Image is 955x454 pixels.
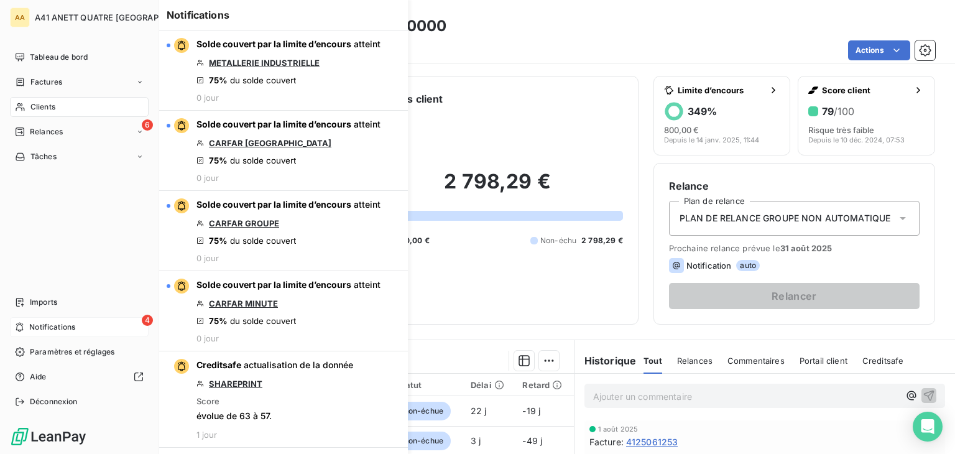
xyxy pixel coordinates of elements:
span: Aide [30,371,47,382]
span: 75% [209,75,228,85]
span: Non-échu [540,235,576,246]
span: -49 j [522,435,542,446]
h6: Historique [574,353,637,368]
span: Relances [677,356,713,366]
span: 0 jour [196,93,219,103]
span: Facture : [589,435,624,448]
span: -19 j [522,405,540,416]
span: Prochaine relance prévue le [669,243,920,253]
span: Tout [644,356,662,366]
span: évolue de 63 à 57. [196,410,272,422]
div: Délai [471,380,507,390]
div: Open Intercom Messenger [913,412,943,442]
button: Solde couvert par la limite d’encours atteintCARFAR GROUPE75% du solde couvert0 jour [159,191,408,271]
span: du solde couvert [230,155,296,165]
span: 3 j [471,435,481,446]
span: /100 [834,105,854,118]
span: Score [196,396,219,406]
a: Aide [10,367,149,387]
span: auto [736,260,760,271]
span: 1 août 2025 [598,425,639,433]
span: 0 jour [196,333,219,343]
span: 4 [142,315,153,326]
button: Score client79/100Risque très faibleDepuis le 10 déc. 2024, 07:53 [798,76,935,155]
span: 1 jour [196,430,217,440]
span: Imports [30,297,57,308]
span: non-échue [397,402,451,420]
a: CARFAR GROUPE [209,218,279,228]
a: Tableau de bord [10,47,149,67]
span: atteint [354,199,381,210]
button: Actions [848,40,910,60]
a: CARFAR MINUTE [209,299,278,308]
span: Relances [30,126,63,137]
button: Relancer [669,283,920,309]
span: 2 798,29 € [581,235,623,246]
span: du solde couvert [230,236,296,246]
span: Score client [822,85,908,95]
span: 75% [209,316,228,326]
span: Paramètres et réglages [30,346,114,358]
img: Logo LeanPay [10,427,87,447]
span: PLAN DE RELANCE GROUPE NON AUTOMATIQUE [680,212,891,225]
span: Solde couvert par la limite d’encours [196,199,351,210]
span: Tableau de bord [30,52,88,63]
span: Notifications [29,322,75,333]
span: Risque très faible [808,125,874,135]
button: Solde couvert par la limite d’encours atteintCARFAR [GEOGRAPHIC_DATA]75% du solde couvert0 jour [159,111,408,191]
span: non-échue [397,432,451,450]
span: Solde couvert par la limite d’encours [196,279,351,290]
span: Commentaires [727,356,785,366]
span: 0 jour [196,173,219,183]
span: Creditsafe [862,356,904,366]
span: A41 ANETT QUATRE [GEOGRAPHIC_DATA] [35,12,201,22]
span: atteint [354,119,381,129]
button: Solde couvert par la limite d’encours atteintMETALLERIE INDUSTRIELLE75% du solde couvert0 jour [159,30,408,111]
span: du solde couvert [230,316,296,326]
span: Creditsafe [196,359,241,370]
a: Factures [10,72,149,92]
a: Imports [10,292,149,312]
span: 75% [209,236,228,246]
button: Creditsafe actualisation de la donnéeSHAREPRINTScoreévolue de 63 à 57.1 jour [159,351,408,448]
button: Limite d’encours349%800,00 €Depuis le 14 janv. 2025, 11:44 [653,76,791,155]
a: Paramètres et réglages [10,342,149,362]
button: Solde couvert par la limite d’encours atteintCARFAR MINUTE75% du solde couvert0 jour [159,271,408,351]
div: Retard [522,380,566,390]
h6: Relance [669,178,920,193]
span: 800,00 € [664,125,699,135]
span: du solde couvert [230,75,296,85]
span: atteint [354,279,381,290]
span: 0 jour [196,253,219,263]
span: 31 août 2025 [780,243,833,253]
span: Depuis le 10 déc. 2024, 07:53 [808,136,905,144]
h2: 2 798,29 € [372,169,622,206]
h6: Notifications [167,7,400,22]
span: Déconnexion [30,396,78,407]
div: AA [10,7,30,27]
a: METALLERIE INDUSTRIELLE [209,58,320,68]
span: atteint [354,39,381,49]
span: actualisation de la donnée [244,359,353,370]
span: Tâches [30,151,57,162]
span: Portail client [800,356,847,366]
span: 75% [209,155,228,165]
a: 6Relances [10,122,149,142]
a: SHAREPRINT [209,379,262,389]
a: CARFAR [GEOGRAPHIC_DATA] [209,138,331,148]
span: Solde couvert par la limite d’encours [196,119,351,129]
span: 0,00 € [405,235,430,246]
span: Solde couvert par la limite d’encours [196,39,351,49]
span: Notification [686,261,732,271]
div: Statut [397,380,456,390]
a: Clients [10,97,149,117]
span: 22 j [471,405,487,416]
span: 6 [142,119,153,131]
a: Tâches [10,147,149,167]
span: Clients [30,101,55,113]
span: Factures [30,76,62,88]
h6: 349 % [688,105,717,118]
span: Limite d’encours [678,85,764,95]
h6: 79 [822,105,854,118]
span: 4125061253 [626,435,678,448]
